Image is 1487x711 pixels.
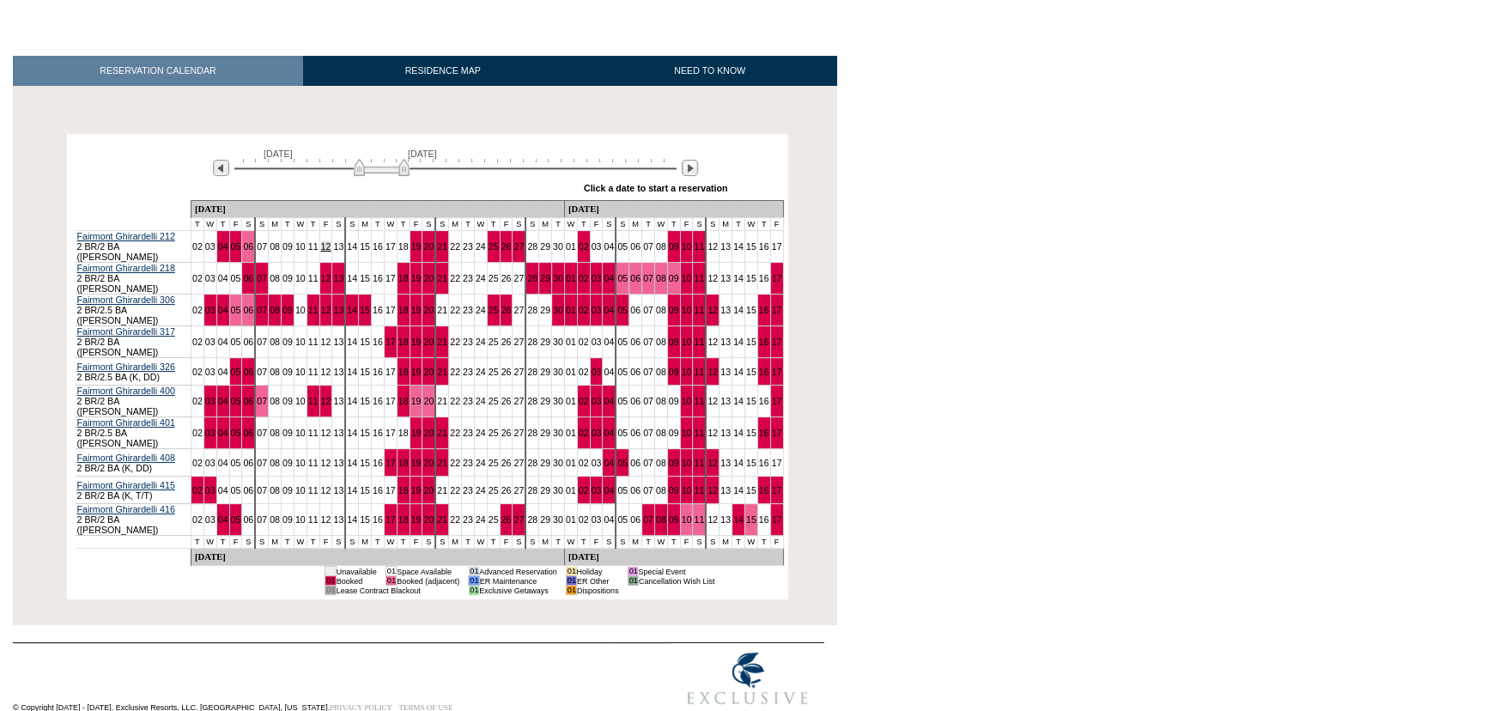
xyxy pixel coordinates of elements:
[257,241,267,252] a: 07
[360,273,370,283] a: 15
[243,367,253,377] a: 06
[333,273,343,283] a: 13
[540,241,550,252] a: 29
[77,417,175,428] a: Fairmont Ghirardelli 401
[77,326,175,337] a: Fairmont Ghirardelli 317
[205,241,215,252] a: 03
[566,367,576,377] a: 01
[720,241,731,252] a: 13
[772,241,782,252] a: 17
[218,428,228,438] a: 04
[592,273,602,283] a: 03
[192,273,203,283] a: 02
[694,305,704,315] a: 11
[694,273,704,283] a: 11
[450,337,460,347] a: 22
[321,337,331,347] a: 12
[411,367,422,377] a: 19
[333,367,343,377] a: 13
[295,367,306,377] a: 10
[656,273,666,283] a: 08
[295,396,306,406] a: 10
[423,367,434,377] a: 20
[579,273,589,283] a: 02
[746,396,756,406] a: 15
[604,241,614,252] a: 04
[243,396,253,406] a: 06
[604,273,614,283] a: 04
[347,273,357,283] a: 14
[476,396,486,406] a: 24
[513,367,524,377] a: 27
[437,305,447,315] a: 21
[333,305,343,315] a: 13
[772,396,782,406] a: 17
[77,386,175,396] a: Fairmont Ghirardelli 400
[604,367,614,377] a: 04
[360,367,370,377] a: 15
[501,273,512,283] a: 26
[437,273,447,283] a: 21
[270,305,280,315] a: 08
[527,273,537,283] a: 28
[411,241,422,252] a: 19
[385,305,396,315] a: 17
[772,305,782,315] a: 17
[476,337,486,347] a: 24
[489,273,499,283] a: 25
[656,241,666,252] a: 08
[617,305,628,315] a: 05
[553,367,563,377] a: 30
[682,367,692,377] a: 10
[707,367,718,377] a: 12
[604,396,614,406] a: 04
[243,337,253,347] a: 06
[437,367,447,377] a: 21
[333,241,343,252] a: 13
[282,273,293,283] a: 09
[205,396,215,406] a: 03
[360,337,370,347] a: 15
[733,305,743,315] a: 14
[566,273,576,283] a: 01
[759,273,769,283] a: 16
[463,367,473,377] a: 23
[489,337,499,347] a: 25
[656,396,666,406] a: 08
[257,305,267,315] a: 07
[720,305,731,315] a: 13
[231,428,241,438] a: 05
[437,337,447,347] a: 21
[501,337,512,347] a: 26
[617,367,628,377] a: 05
[303,56,583,86] a: RESIDENCE MAP
[643,337,653,347] a: 07
[733,337,743,347] a: 14
[450,367,460,377] a: 22
[540,305,550,315] a: 29
[592,367,602,377] a: 03
[321,396,331,406] a: 12
[282,396,293,406] a: 09
[77,295,175,305] a: Fairmont Ghirardelli 306
[759,305,769,315] a: 16
[243,241,253,252] a: 06
[630,241,640,252] a: 06
[463,396,473,406] a: 23
[385,241,396,252] a: 17
[205,367,215,377] a: 03
[759,241,769,252] a: 16
[308,428,319,438] a: 11
[282,305,293,315] a: 09
[450,241,460,252] a: 22
[308,305,319,315] a: 11
[463,337,473,347] a: 23
[385,337,396,347] a: 17
[192,241,203,252] a: 02
[540,273,550,283] a: 29
[450,273,460,283] a: 22
[205,428,215,438] a: 03
[604,337,614,347] a: 04
[321,305,331,315] a: 12
[617,273,628,283] a: 05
